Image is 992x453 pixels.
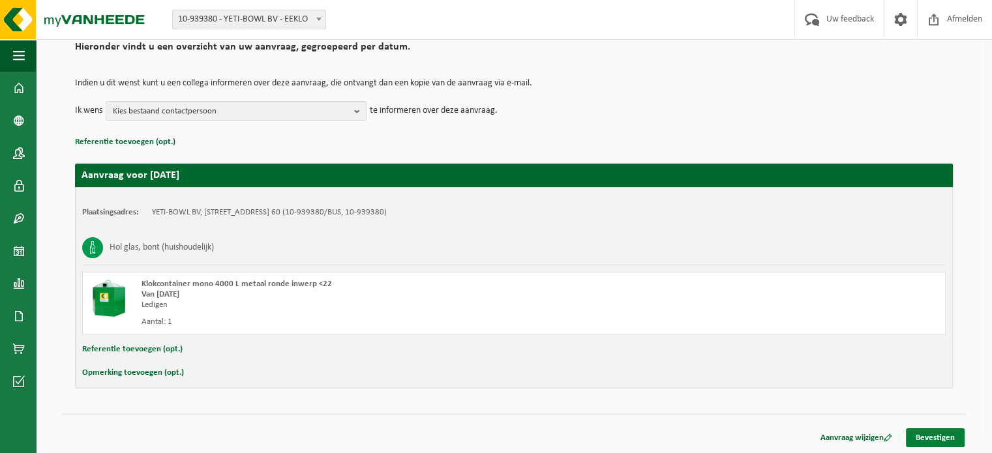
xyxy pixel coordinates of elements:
a: Aanvraag wijzigen [811,428,902,447]
button: Kies bestaand contactpersoon [106,101,367,121]
strong: Plaatsingsadres: [82,208,139,216]
img: CR-BU-1C-4000-MET-03.png [89,279,128,318]
div: Ledigen [142,300,566,310]
span: 10-939380 - YETI-BOWL BV - EEKLO [173,10,325,29]
strong: Aanvraag voor [DATE] [82,170,179,181]
p: Indien u dit wenst kunt u een collega informeren over deze aanvraag, die ontvangt dan een kopie v... [75,79,953,88]
button: Referentie toevoegen (opt.) [82,341,183,358]
span: Kies bestaand contactpersoon [113,102,349,121]
button: Referentie toevoegen (opt.) [75,134,175,151]
strong: Van [DATE] [142,290,179,299]
h3: Hol glas, bont (huishoudelijk) [110,237,214,258]
div: Aantal: 1 [142,317,566,327]
span: 10-939380 - YETI-BOWL BV - EEKLO [172,10,326,29]
p: te informeren over deze aanvraag. [370,101,498,121]
td: YETI-BOWL BV, [STREET_ADDRESS] 60 (10-939380/BUS, 10-939380) [152,207,387,218]
h2: Hieronder vindt u een overzicht van uw aanvraag, gegroepeerd per datum. [75,42,953,59]
p: Ik wens [75,101,102,121]
a: Bevestigen [906,428,965,447]
span: Klokcontainer mono 4000 L metaal ronde inwerp <22 [142,280,332,288]
button: Opmerking toevoegen (opt.) [82,364,184,381]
